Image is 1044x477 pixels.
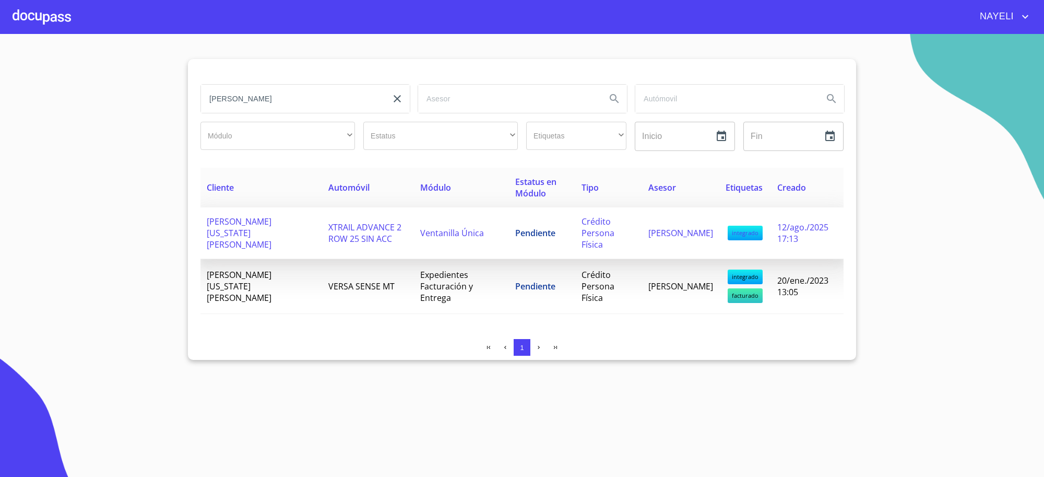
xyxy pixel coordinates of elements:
span: [PERSON_NAME] [648,227,713,239]
input: search [201,85,381,113]
span: Automóvil [328,182,370,193]
span: Tipo [582,182,599,193]
input: search [418,85,598,113]
button: clear input [385,86,410,111]
button: account of current user [972,8,1031,25]
button: Search [819,86,844,111]
span: [PERSON_NAME] [US_STATE] [PERSON_NAME] [207,216,271,250]
span: integrado [728,270,763,284]
div: ​ [363,122,518,150]
button: Search [602,86,627,111]
span: Ventanilla Única [420,227,484,239]
span: 1 [520,344,524,352]
span: VERSA SENSE MT [328,281,395,292]
button: 1 [514,339,530,356]
span: NAYELI [972,8,1019,25]
span: Pendiente [515,281,555,292]
span: facturado [728,288,763,303]
span: Creado [777,182,806,193]
div: ​ [526,122,626,150]
span: integrado [728,226,763,240]
span: Crédito Persona Física [582,269,614,304]
span: Pendiente [515,227,555,239]
span: XTRAIL ADVANCE 2 ROW 25 SIN ACC [328,222,401,245]
span: Cliente [207,182,234,193]
span: Expedientes Facturación y Entrega [420,269,473,304]
span: Etiquetas [726,182,763,193]
span: 20/ene./2023 13:05 [777,275,828,298]
span: Módulo [420,182,451,193]
span: Estatus en Módulo [515,176,556,199]
span: Asesor [648,182,676,193]
span: Crédito Persona Física [582,216,614,250]
input: search [635,85,815,113]
span: [PERSON_NAME] [648,281,713,292]
div: ​ [200,122,355,150]
span: 12/ago./2025 17:13 [777,222,828,245]
span: [PERSON_NAME] [US_STATE] [PERSON_NAME] [207,269,271,304]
